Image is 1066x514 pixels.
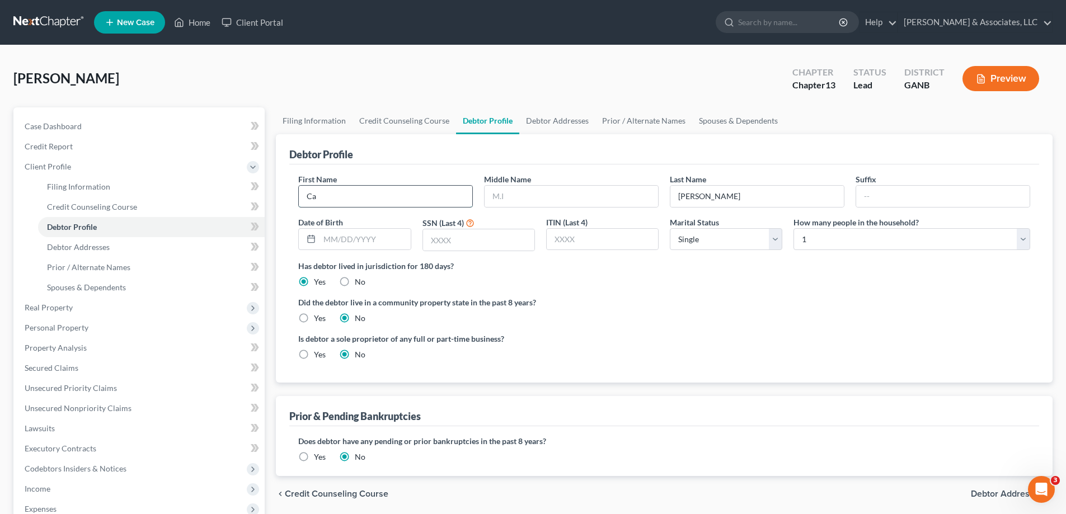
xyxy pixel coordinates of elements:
input: Search by name... [738,12,840,32]
span: 3 [1051,476,1060,485]
a: Unsecured Nonpriority Claims [16,398,265,418]
span: [PERSON_NAME] [13,70,119,86]
span: Case Dashboard [25,121,82,131]
span: Expenses [25,504,57,513]
span: Property Analysis [25,343,87,352]
label: Date of Birth [298,216,343,228]
a: Credit Report [16,136,265,157]
a: Spouses & Dependents [38,277,265,298]
input: -- [856,186,1030,207]
a: Filing Information [276,107,353,134]
a: Credit Counseling Course [353,107,456,134]
span: Debtor Addresses [971,489,1044,498]
a: Debtor Profile [456,107,519,134]
div: District [904,66,945,79]
label: How many people in the household? [793,216,919,228]
label: No [355,276,365,287]
div: GANB [904,79,945,92]
label: SSN (Last 4) [422,217,464,229]
label: Yes [314,313,326,324]
span: Lawsuits [25,423,55,433]
button: chevron_left Credit Counseling Course [276,489,388,498]
label: Last Name [670,173,706,185]
div: Prior & Pending Bankruptcies [289,409,421,423]
div: Chapter [792,66,835,79]
span: Income [25,484,50,493]
span: Secured Claims [25,363,78,372]
label: No [355,313,365,324]
span: Personal Property [25,323,88,332]
input: -- [299,186,472,207]
label: First Name [298,173,337,185]
label: Yes [314,451,326,463]
span: Prior / Alternate Names [47,262,130,272]
span: Debtor Profile [47,222,97,232]
label: Yes [314,349,326,360]
label: Marital Status [670,216,719,228]
div: Status [853,66,886,79]
input: XXXX [547,229,658,250]
span: Unsecured Priority Claims [25,383,117,393]
span: Executory Contracts [25,444,96,453]
i: chevron_left [276,489,285,498]
a: Home [168,12,216,32]
label: Yes [314,276,326,287]
div: Chapter [792,79,835,92]
label: No [355,451,365,463]
a: Help [860,12,897,32]
label: Middle Name [484,173,531,185]
input: -- [670,186,844,207]
a: Lawsuits [16,418,265,438]
label: Does debtor have any pending or prior bankruptcies in the past 8 years? [298,435,1030,447]
span: Client Profile [25,162,71,171]
label: ITIN (Last 4) [546,216,588,228]
label: No [355,349,365,360]
input: MM/DD/YYYY [320,229,410,250]
span: Credit Counseling Course [47,202,137,211]
a: Credit Counseling Course [38,197,265,217]
span: New Case [117,18,154,27]
span: Unsecured Nonpriority Claims [25,403,132,413]
a: Secured Claims [16,358,265,378]
a: Unsecured Priority Claims [16,378,265,398]
button: Debtor Addresses chevron_right [971,489,1053,498]
a: Debtor Profile [38,217,265,237]
a: [PERSON_NAME] & Associates, LLC [898,12,1052,32]
input: M.I [485,186,658,207]
label: Suffix [856,173,876,185]
label: Did the debtor live in a community property state in the past 8 years? [298,296,1030,308]
label: Is debtor a sole proprietor of any full or part-time business? [298,333,659,345]
span: Credit Counseling Course [285,489,388,498]
span: Spouses & Dependents [47,282,126,292]
button: Preview [962,66,1039,91]
a: Executory Contracts [16,438,265,459]
a: Spouses & Dependents [692,107,785,134]
a: Prior / Alternate Names [595,107,692,134]
div: Lead [853,79,886,92]
span: Credit Report [25,142,73,151]
a: Filing Information [38,177,265,197]
span: 13 [825,79,835,90]
a: Prior / Alternate Names [38,257,265,277]
a: Case Dashboard [16,116,265,136]
input: XXXX [423,229,534,251]
iframe: Intercom live chat [1028,476,1055,503]
span: Real Property [25,303,73,312]
a: Client Portal [216,12,289,32]
label: Has debtor lived in jurisdiction for 180 days? [298,260,1030,272]
div: Debtor Profile [289,148,353,161]
span: Filing Information [47,182,110,191]
span: Debtor Addresses [47,242,110,252]
a: Property Analysis [16,338,265,358]
a: Debtor Addresses [519,107,595,134]
span: Codebtors Insiders & Notices [25,464,126,473]
a: Debtor Addresses [38,237,265,257]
